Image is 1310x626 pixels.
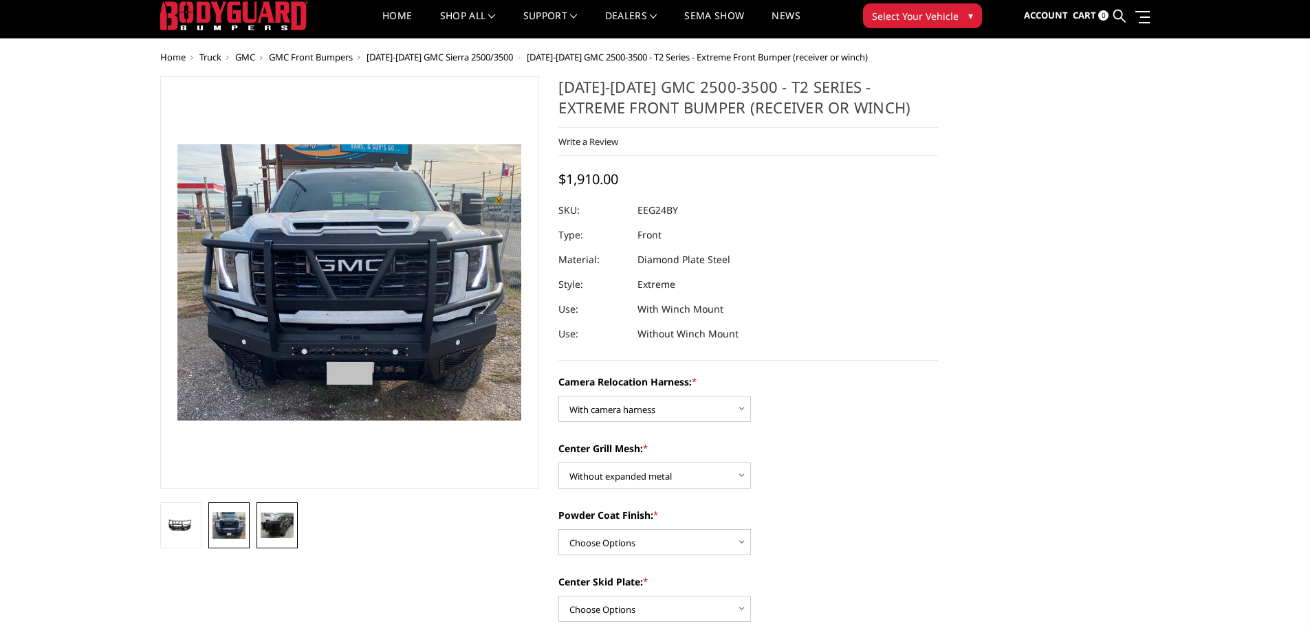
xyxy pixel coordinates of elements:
[558,198,627,223] dt: SKU:
[1024,9,1068,21] span: Account
[261,513,294,538] img: 2024-2025 GMC 2500-3500 - T2 Series - Extreme Front Bumper (receiver or winch)
[1241,560,1310,626] iframe: Chat Widget
[637,272,675,297] dd: Extreme
[558,135,618,148] a: Write a Review
[558,375,938,389] label: Camera Relocation Harness:
[605,11,657,38] a: Dealers
[527,51,868,63] span: [DATE]-[DATE] GMC 2500-3500 - T2 Series - Extreme Front Bumper (receiver or winch)
[160,51,186,63] a: Home
[1098,10,1109,21] span: 0
[160,1,308,30] img: BODYGUARD BUMPERS
[558,272,627,297] dt: Style:
[772,11,800,38] a: News
[558,508,938,522] label: Powder Coat Finish:
[160,76,540,489] a: 2024-2025 GMC 2500-3500 - T2 Series - Extreme Front Bumper (receiver or winch)
[440,11,496,38] a: shop all
[269,51,353,63] a: GMC Front Bumpers
[382,11,412,38] a: Home
[558,223,627,247] dt: Type:
[164,518,197,534] img: 2024-2025 GMC 2500-3500 - T2 Series - Extreme Front Bumper (receiver or winch)
[558,247,627,272] dt: Material:
[637,322,739,346] dd: Without Winch Mount
[558,441,938,456] label: Center Grill Mesh:
[212,512,245,539] img: 2024-2025 GMC 2500-3500 - T2 Series - Extreme Front Bumper (receiver or winch)
[558,322,627,346] dt: Use:
[199,51,221,63] a: Truck
[637,198,678,223] dd: EEG24BY
[684,11,744,38] a: SEMA Show
[558,170,618,188] span: $1,910.00
[637,223,662,247] dd: Front
[637,297,723,322] dd: With Winch Mount
[523,11,578,38] a: Support
[968,8,973,23] span: ▾
[235,51,255,63] a: GMC
[872,9,959,23] span: Select Your Vehicle
[1073,9,1096,21] span: Cart
[558,574,938,589] label: Center Skid Plate:
[558,297,627,322] dt: Use:
[558,76,938,128] h1: [DATE]-[DATE] GMC 2500-3500 - T2 Series - Extreme Front Bumper (receiver or winch)
[863,3,982,28] button: Select Your Vehicle
[367,51,513,63] a: [DATE]-[DATE] GMC Sierra 2500/3500
[637,247,730,272] dd: Diamond Plate Steel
